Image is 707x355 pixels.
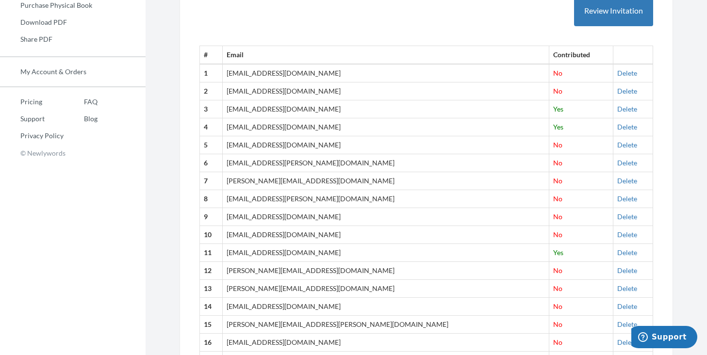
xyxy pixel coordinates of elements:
[617,159,637,167] a: Delete
[553,105,563,113] span: Yes
[222,46,549,64] th: Email
[200,82,223,100] th: 2
[64,112,98,126] a: Blog
[617,266,637,274] a: Delete
[617,338,637,346] a: Delete
[617,105,637,113] a: Delete
[200,244,223,262] th: 11
[200,118,223,136] th: 4
[617,194,637,203] a: Delete
[222,316,549,334] td: [PERSON_NAME][EMAIL_ADDRESS][PERSON_NAME][DOMAIN_NAME]
[553,284,562,292] span: No
[553,212,562,221] span: No
[222,244,549,262] td: [EMAIL_ADDRESS][DOMAIN_NAME]
[553,194,562,203] span: No
[553,87,562,95] span: No
[222,298,549,316] td: [EMAIL_ADDRESS][DOMAIN_NAME]
[617,302,637,310] a: Delete
[617,320,637,328] a: Delete
[553,69,562,77] span: No
[222,280,549,298] td: [PERSON_NAME][EMAIL_ADDRESS][DOMAIN_NAME]
[617,123,637,131] a: Delete
[200,298,223,316] th: 14
[617,284,637,292] a: Delete
[553,302,562,310] span: No
[553,141,562,149] span: No
[617,212,637,221] a: Delete
[553,320,562,328] span: No
[222,262,549,280] td: [PERSON_NAME][EMAIL_ADDRESS][DOMAIN_NAME]
[222,100,549,118] td: [EMAIL_ADDRESS][DOMAIN_NAME]
[200,46,223,64] th: #
[617,69,637,77] a: Delete
[222,118,549,136] td: [EMAIL_ADDRESS][DOMAIN_NAME]
[617,87,637,95] a: Delete
[222,190,549,208] td: [EMAIL_ADDRESS][PERSON_NAME][DOMAIN_NAME]
[200,334,223,352] th: 16
[553,230,562,239] span: No
[222,226,549,244] td: [EMAIL_ADDRESS][DOMAIN_NAME]
[631,326,697,350] iframe: Opens a widget where you can chat to one of our agents
[200,226,223,244] th: 10
[222,82,549,100] td: [EMAIL_ADDRESS][DOMAIN_NAME]
[200,154,223,172] th: 6
[553,123,563,131] span: Yes
[222,334,549,352] td: [EMAIL_ADDRESS][DOMAIN_NAME]
[200,316,223,334] th: 15
[200,64,223,82] th: 1
[617,230,637,239] a: Delete
[617,141,637,149] a: Delete
[64,95,98,109] a: FAQ
[200,208,223,226] th: 9
[553,266,562,274] span: No
[200,100,223,118] th: 3
[200,262,223,280] th: 12
[222,136,549,154] td: [EMAIL_ADDRESS][DOMAIN_NAME]
[200,190,223,208] th: 8
[200,172,223,190] th: 7
[617,177,637,185] a: Delete
[553,177,562,185] span: No
[222,154,549,172] td: [EMAIL_ADDRESS][PERSON_NAME][DOMAIN_NAME]
[200,280,223,298] th: 13
[553,159,562,167] span: No
[200,136,223,154] th: 5
[617,248,637,257] a: Delete
[222,208,549,226] td: [EMAIL_ADDRESS][DOMAIN_NAME]
[549,46,613,64] th: Contributed
[222,64,549,82] td: [EMAIL_ADDRESS][DOMAIN_NAME]
[553,248,563,257] span: Yes
[553,338,562,346] span: No
[222,172,549,190] td: [PERSON_NAME][EMAIL_ADDRESS][DOMAIN_NAME]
